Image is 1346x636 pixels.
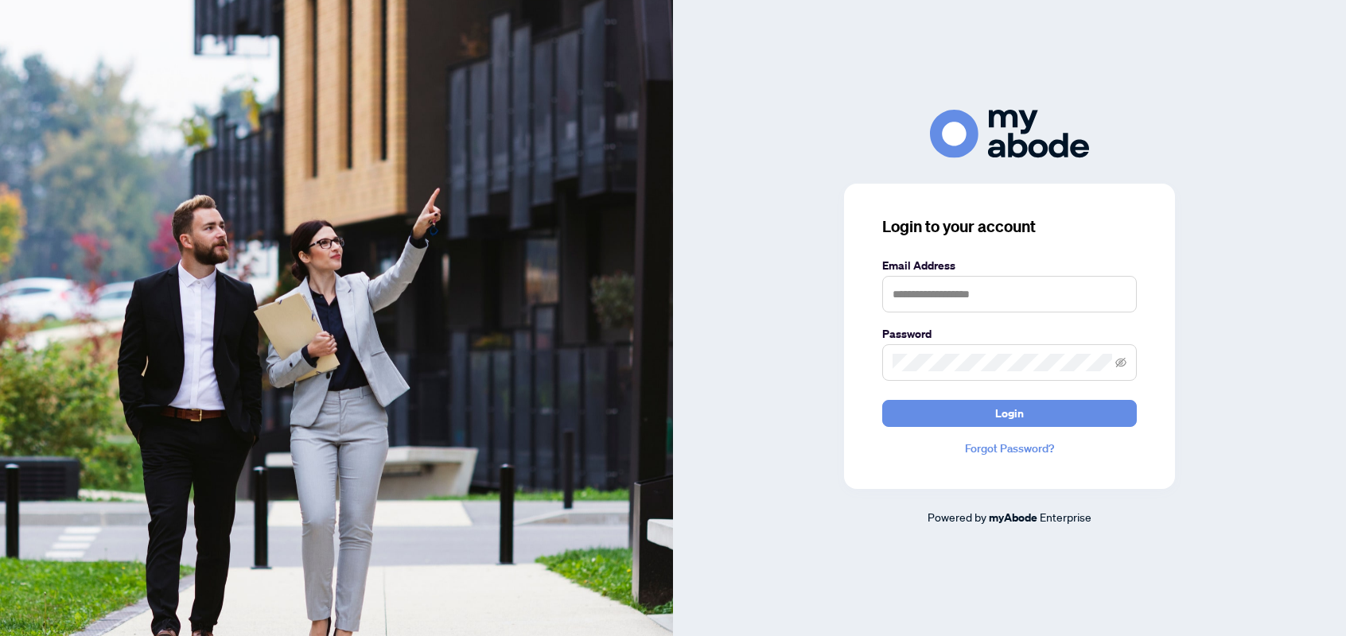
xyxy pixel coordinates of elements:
span: eye-invisible [1115,357,1126,368]
h3: Login to your account [882,215,1137,238]
a: Forgot Password? [882,440,1137,457]
span: Login [995,401,1024,426]
span: Enterprise [1040,510,1091,524]
label: Email Address [882,257,1137,274]
button: Login [882,400,1137,427]
label: Password [882,325,1137,343]
img: ma-logo [930,110,1089,158]
a: myAbode [989,509,1037,526]
span: Powered by [928,510,986,524]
